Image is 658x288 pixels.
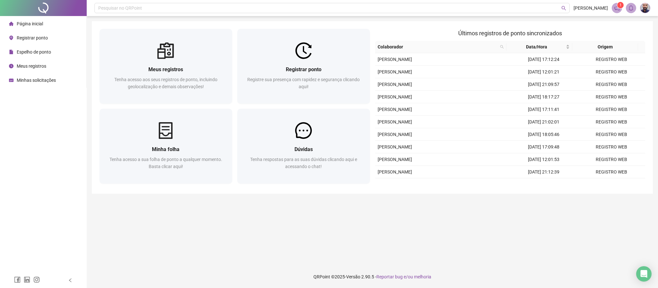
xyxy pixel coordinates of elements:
span: Colaborador [378,43,498,50]
td: [DATE] 18:17:27 [510,91,577,103]
span: [PERSON_NAME] [378,57,412,62]
span: Meus registros [17,64,46,69]
td: [DATE] 21:09:57 [510,78,577,91]
span: bell [628,5,634,11]
span: [PERSON_NAME] [378,94,412,99]
span: clock-circle [9,64,13,68]
span: Data/Hora [509,43,565,50]
td: [DATE] 17:11:41 [510,103,577,116]
span: Tenha acesso a sua folha de ponto a qualquer momento. Basta clicar aqui! [110,157,222,169]
span: [PERSON_NAME] [378,82,412,87]
span: Versão [346,274,360,279]
th: Origem [572,41,638,53]
span: linkedin [24,276,30,283]
div: Open Intercom Messenger [636,266,652,282]
span: instagram [33,276,40,283]
a: Registrar pontoRegistre sua presença com rapidez e segurança clicando aqui! [237,29,370,104]
span: facebook [14,276,21,283]
span: [PERSON_NAME] [378,69,412,74]
span: schedule [9,78,13,82]
span: left [68,278,73,283]
span: search [500,45,504,49]
sup: 1 [617,2,624,8]
span: Registrar ponto [286,66,321,72]
td: REGISTRO WEB [578,166,645,178]
td: REGISTRO WEB [578,78,645,91]
td: REGISTRO WEB [578,178,645,191]
td: REGISTRO WEB [578,116,645,128]
td: [DATE] 18:05:46 [510,128,577,141]
span: Minha folha [152,146,180,152]
td: REGISTRO WEB [578,66,645,78]
td: REGISTRO WEB [578,53,645,66]
span: Dúvidas [294,146,313,152]
span: file [9,50,13,54]
td: [DATE] 17:09:48 [510,141,577,153]
span: [PERSON_NAME] [378,107,412,112]
td: REGISTRO WEB [578,103,645,116]
span: [PERSON_NAME] [574,4,608,12]
td: [DATE] 12:01:53 [510,153,577,166]
span: [PERSON_NAME] [378,169,412,174]
span: Tenha acesso aos seus registros de ponto, incluindo geolocalização e demais observações! [114,77,217,89]
span: Minhas solicitações [17,78,56,83]
span: [PERSON_NAME] [378,157,412,162]
span: search [499,42,505,52]
span: environment [9,36,13,40]
span: search [561,6,566,11]
td: REGISTRO WEB [578,141,645,153]
td: REGISTRO WEB [578,153,645,166]
span: [PERSON_NAME] [378,144,412,149]
td: REGISTRO WEB [578,128,645,141]
span: [PERSON_NAME] [378,132,412,137]
span: Meus registros [148,66,183,72]
span: Registre sua presença com rapidez e segurança clicando aqui! [247,77,360,89]
span: Página inicial [17,21,43,26]
span: Últimos registros de ponto sincronizados [458,30,562,37]
span: Tenha respostas para as suas dúvidas clicando aqui e acessando o chat! [250,157,357,169]
footer: QRPoint © 2025 - 2.90.5 - [87,266,658,288]
td: [DATE] 21:02:01 [510,116,577,128]
span: Reportar bug e/ou melhoria [376,274,431,279]
span: home [9,21,13,26]
td: [DATE] 12:07:37 [510,178,577,191]
span: [PERSON_NAME] [378,119,412,124]
td: [DATE] 21:12:39 [510,166,577,178]
img: 60213 [640,3,650,13]
td: [DATE] 17:12:24 [510,53,577,66]
span: notification [614,5,620,11]
span: 1 [619,3,622,7]
td: REGISTRO WEB [578,91,645,103]
a: Meus registrosTenha acesso aos seus registros de ponto, incluindo geolocalização e demais observa... [100,29,232,104]
span: Espelho de ponto [17,49,51,55]
a: DúvidasTenha respostas para as suas dúvidas clicando aqui e acessando o chat! [237,109,370,183]
td: [DATE] 12:01:21 [510,66,577,78]
th: Data/Hora [506,41,572,53]
span: Registrar ponto [17,35,48,40]
a: Minha folhaTenha acesso a sua folha de ponto a qualquer momento. Basta clicar aqui! [100,109,232,183]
